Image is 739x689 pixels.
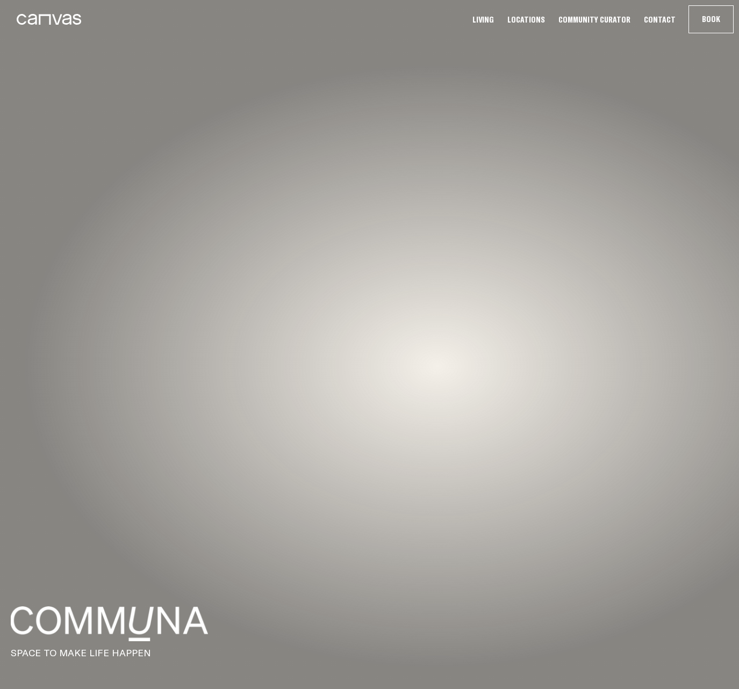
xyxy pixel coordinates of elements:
img: f04c9ce801152f45bcdbb394012f34b369c57f26-4501x793.png [11,606,208,641]
a: Locations [504,14,548,25]
button: Book [689,6,733,33]
a: Living [469,14,497,25]
a: Community Curator [555,14,634,25]
p: SPACE TO MAKE LIFE HAPPEN [11,647,728,659]
a: Contact [641,14,679,25]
